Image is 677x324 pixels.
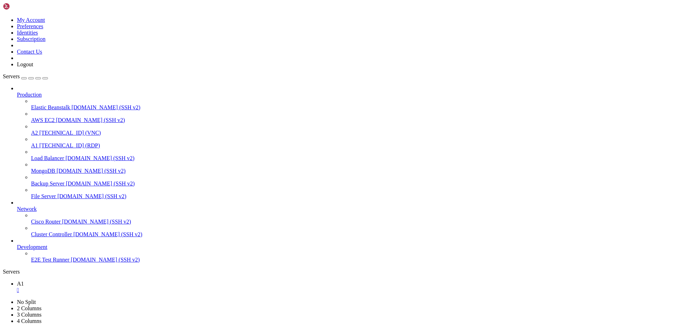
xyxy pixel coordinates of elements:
[17,30,38,36] a: Identities
[17,299,36,305] a: No Split
[3,73,20,79] span: Servers
[31,181,65,187] span: Backup Server
[31,98,674,111] li: Elastic Beanstalk [DOMAIN_NAME] (SSH v2)
[31,212,674,225] li: Cisco Router [DOMAIN_NAME] (SSH v2)
[31,130,38,136] span: A2
[31,193,674,200] a: File Server [DOMAIN_NAME] (SSH v2)
[17,281,674,293] a: A1
[17,206,674,212] a: Network
[17,49,42,55] a: Contact Us
[31,250,674,263] li: E2E Test Runner [DOMAIN_NAME] (SSH v2)
[31,142,38,148] span: A1
[31,142,674,149] a: A1 [TECHNICAL_ID] (RDP)
[39,130,101,136] span: [TECHNICAL_ID] (VNC)
[17,244,674,250] a: Development
[66,155,135,161] span: [DOMAIN_NAME] (SSH v2)
[3,269,674,275] div: Servers
[31,149,674,161] li: Load Balancer [DOMAIN_NAME] (SSH v2)
[31,117,55,123] span: AWS EC2
[17,61,33,67] a: Logout
[17,318,42,324] a: 4 Columns
[31,130,674,136] a: A2 [TECHNICAL_ID] (VNC)
[62,219,131,225] span: [DOMAIN_NAME] (SSH v2)
[71,257,140,263] span: [DOMAIN_NAME] (SSH v2)
[31,257,674,263] a: E2E Test Runner [DOMAIN_NAME] (SSH v2)
[17,206,37,212] span: Network
[56,168,126,174] span: [DOMAIN_NAME] (SSH v2)
[17,312,42,318] a: 3 Columns
[17,17,45,23] a: My Account
[17,23,43,29] a: Preferences
[39,142,100,148] span: [TECHNICAL_ID] (RDP)
[31,104,674,111] a: Elastic Beanstalk [DOMAIN_NAME] (SSH v2)
[31,231,674,238] a: Cluster Controller [DOMAIN_NAME] (SSH v2)
[17,85,674,200] li: Production
[31,117,674,123] a: AWS EC2 [DOMAIN_NAME] (SSH v2)
[31,111,674,123] li: AWS EC2 [DOMAIN_NAME] (SSH v2)
[31,168,674,174] a: MongoDB [DOMAIN_NAME] (SSH v2)
[73,231,142,237] span: [DOMAIN_NAME] (SSH v2)
[17,287,674,293] a: 
[17,244,47,250] span: Development
[17,92,674,98] a: Production
[3,73,48,79] a: Servers
[66,181,135,187] span: [DOMAIN_NAME] (SSH v2)
[72,104,141,110] span: [DOMAIN_NAME] (SSH v2)
[31,193,56,199] span: File Server
[3,3,43,10] img: Shellngn
[17,281,24,287] span: A1
[17,36,45,42] a: Subscription
[17,238,674,263] li: Development
[31,155,674,161] a: Load Balancer [DOMAIN_NAME] (SSH v2)
[17,92,42,98] span: Production
[31,231,72,237] span: Cluster Controller
[31,168,55,174] span: MongoDB
[57,193,127,199] span: [DOMAIN_NAME] (SSH v2)
[31,174,674,187] li: Backup Server [DOMAIN_NAME] (SSH v2)
[31,225,674,238] li: Cluster Controller [DOMAIN_NAME] (SSH v2)
[31,219,674,225] a: Cisco Router [DOMAIN_NAME] (SSH v2)
[31,161,674,174] li: MongoDB [DOMAIN_NAME] (SSH v2)
[31,155,64,161] span: Load Balancer
[17,305,42,311] a: 2 Columns
[31,219,61,225] span: Cisco Router
[31,123,674,136] li: A2 [TECHNICAL_ID] (VNC)
[31,187,674,200] li: File Server [DOMAIN_NAME] (SSH v2)
[56,117,125,123] span: [DOMAIN_NAME] (SSH v2)
[31,136,674,149] li: A1 [TECHNICAL_ID] (RDP)
[17,200,674,238] li: Network
[31,257,69,263] span: E2E Test Runner
[31,104,70,110] span: Elastic Beanstalk
[31,181,674,187] a: Backup Server [DOMAIN_NAME] (SSH v2)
